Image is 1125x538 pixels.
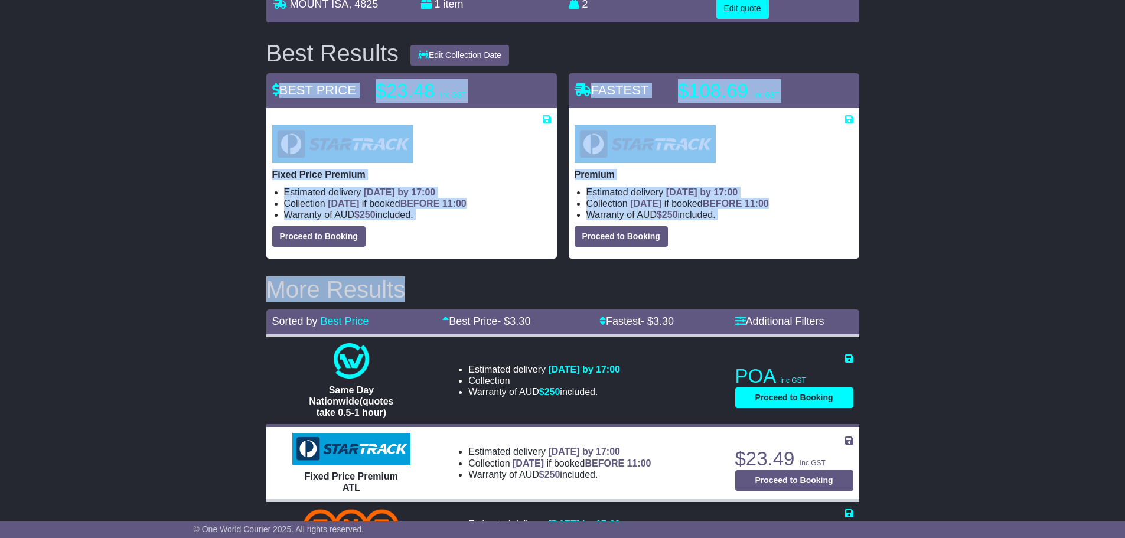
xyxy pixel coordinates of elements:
[735,447,853,471] p: $23.49
[441,91,466,99] span: inc GST
[657,210,678,220] span: $
[364,187,436,197] span: [DATE] by 17:00
[575,169,853,180] p: Premium
[754,91,779,99] span: inc GST
[548,446,620,457] span: [DATE] by 17:00
[468,519,651,530] li: Estimated delivery
[272,169,551,180] p: Fixed Price Premium
[548,364,620,374] span: [DATE] by 17:00
[735,470,853,491] button: Proceed to Booking
[284,187,551,198] li: Estimated delivery
[510,315,530,327] span: 3.30
[575,125,716,163] img: StarTrack: Premium
[586,209,853,220] li: Warranty of AUD included.
[735,315,824,327] a: Additional Filters
[284,198,551,209] li: Collection
[513,458,651,468] span: if booked
[266,276,859,302] h2: More Results
[468,458,651,469] li: Collection
[575,226,668,247] button: Proceed to Booking
[627,458,651,468] span: 11:00
[354,210,376,220] span: $
[442,315,530,327] a: Best Price- $3.30
[586,187,853,198] li: Estimated delivery
[513,458,544,468] span: [DATE]
[468,375,620,386] li: Collection
[585,458,624,468] span: BEFORE
[334,343,369,379] img: One World Courier: Same Day Nationwide(quotes take 0.5-1 hour)
[309,385,393,418] span: Same Day Nationwide(quotes take 0.5-1 hour)
[586,198,853,209] li: Collection
[272,125,413,163] img: StarTrack: Fixed Price Premium
[400,198,440,208] span: BEFORE
[641,315,674,327] span: - $
[653,315,674,327] span: 3.30
[497,315,530,327] span: - $
[468,446,651,457] li: Estimated delivery
[781,376,806,384] span: inc GST
[468,386,620,397] li: Warranty of AUD included.
[410,45,509,66] button: Edit Collection Date
[376,79,523,103] p: $23.48
[272,226,366,247] button: Proceed to Booking
[539,469,560,480] span: $
[575,83,649,97] span: FASTEST
[630,198,661,208] span: [DATE]
[599,315,674,327] a: Fastest- $3.30
[284,209,551,220] li: Warranty of AUD included.
[666,187,738,197] span: [DATE] by 17:00
[800,459,826,467] span: inc GST
[260,40,405,66] div: Best Results
[321,315,369,327] a: Best Price
[662,210,678,220] span: 250
[468,364,620,375] li: Estimated delivery
[678,79,826,103] p: $108.69
[360,210,376,220] span: 250
[630,198,768,208] span: if booked
[468,469,651,480] li: Warranty of AUD included.
[548,519,620,529] span: [DATE] by 17:00
[544,469,560,480] span: 250
[328,198,466,208] span: if booked
[544,387,560,397] span: 250
[272,315,318,327] span: Sorted by
[305,471,398,493] span: Fixed Price Premium ATL
[735,387,853,408] button: Proceed to Booking
[194,524,364,534] span: © One World Courier 2025. All rights reserved.
[442,198,467,208] span: 11:00
[272,83,356,97] span: BEST PRICE
[745,198,769,208] span: 11:00
[735,364,853,388] p: POA
[328,198,359,208] span: [DATE]
[292,433,410,465] img: StarTrack: Fixed Price Premium ATL
[703,198,742,208] span: BEFORE
[539,387,560,397] span: $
